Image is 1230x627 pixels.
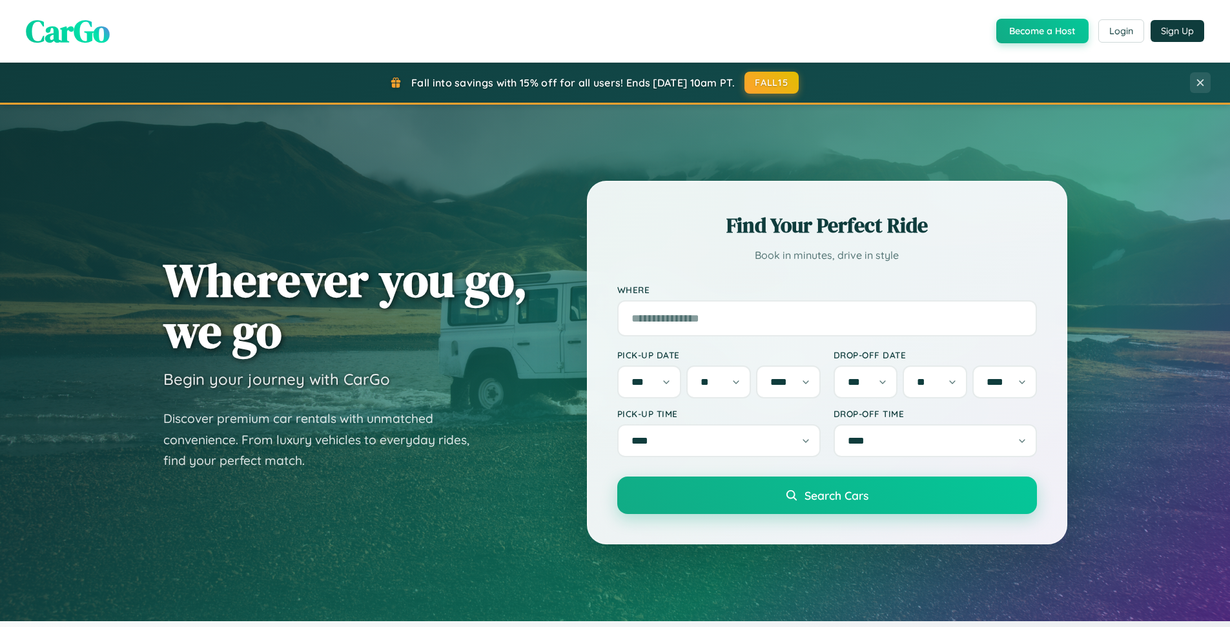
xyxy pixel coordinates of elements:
[163,369,390,389] h3: Begin your journey with CarGo
[996,19,1089,43] button: Become a Host
[163,408,486,471] p: Discover premium car rentals with unmatched convenience. From luxury vehicles to everyday rides, ...
[834,349,1037,360] label: Drop-off Date
[617,284,1037,295] label: Where
[26,10,110,52] span: CarGo
[617,408,821,419] label: Pick-up Time
[411,76,735,89] span: Fall into savings with 15% off for all users! Ends [DATE] 10am PT.
[744,72,799,94] button: FALL15
[1151,20,1204,42] button: Sign Up
[617,211,1037,240] h2: Find Your Perfect Ride
[617,349,821,360] label: Pick-up Date
[805,488,868,502] span: Search Cars
[1098,19,1144,43] button: Login
[163,254,528,356] h1: Wherever you go, we go
[617,246,1037,265] p: Book in minutes, drive in style
[617,477,1037,514] button: Search Cars
[834,408,1037,419] label: Drop-off Time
